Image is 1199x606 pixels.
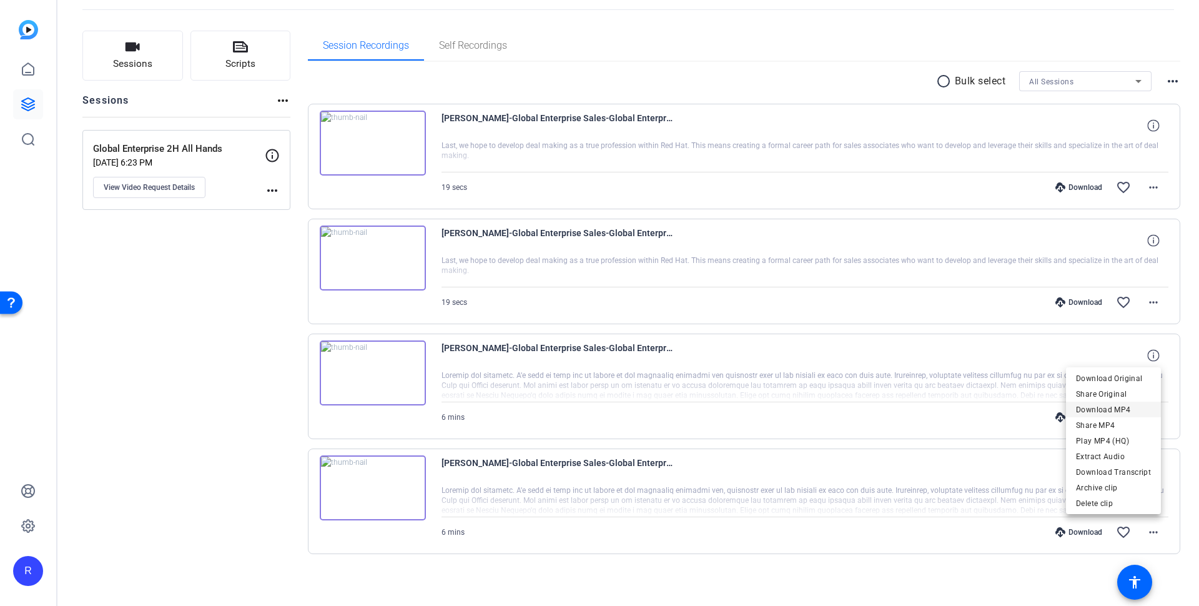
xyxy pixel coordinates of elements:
span: Extract Audio [1076,449,1151,464]
span: Delete clip [1076,495,1151,510]
span: Download Original [1076,370,1151,385]
span: Play MP4 (HQ) [1076,433,1151,448]
span: Share Original [1076,386,1151,401]
span: Archive clip [1076,480,1151,495]
span: Share MP4 [1076,417,1151,432]
span: Download MP4 [1076,402,1151,417]
span: Download Transcript [1076,464,1151,479]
